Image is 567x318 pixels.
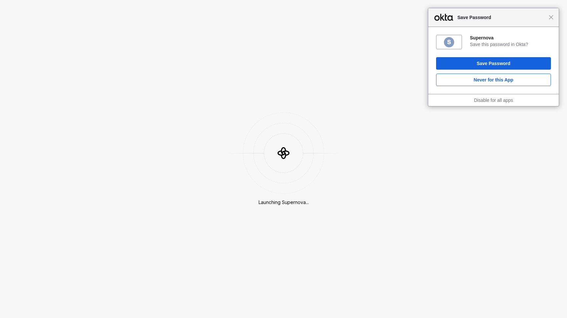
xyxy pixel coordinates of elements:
a: Disable for all apps [474,98,513,103]
img: 8IheR7AAAABklEQVQDAG9jd8KKorXvAAAAAElFTkSuQmCC [443,36,455,48]
button: Save Password [436,57,551,70]
span: Save Password [454,13,549,21]
button: Never for this App [436,74,551,86]
div: Supernova [470,35,551,41]
div: Save this password in Okta? [470,41,551,47]
div: Launching Supernova... [259,199,309,206]
span: Close [549,15,554,20]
